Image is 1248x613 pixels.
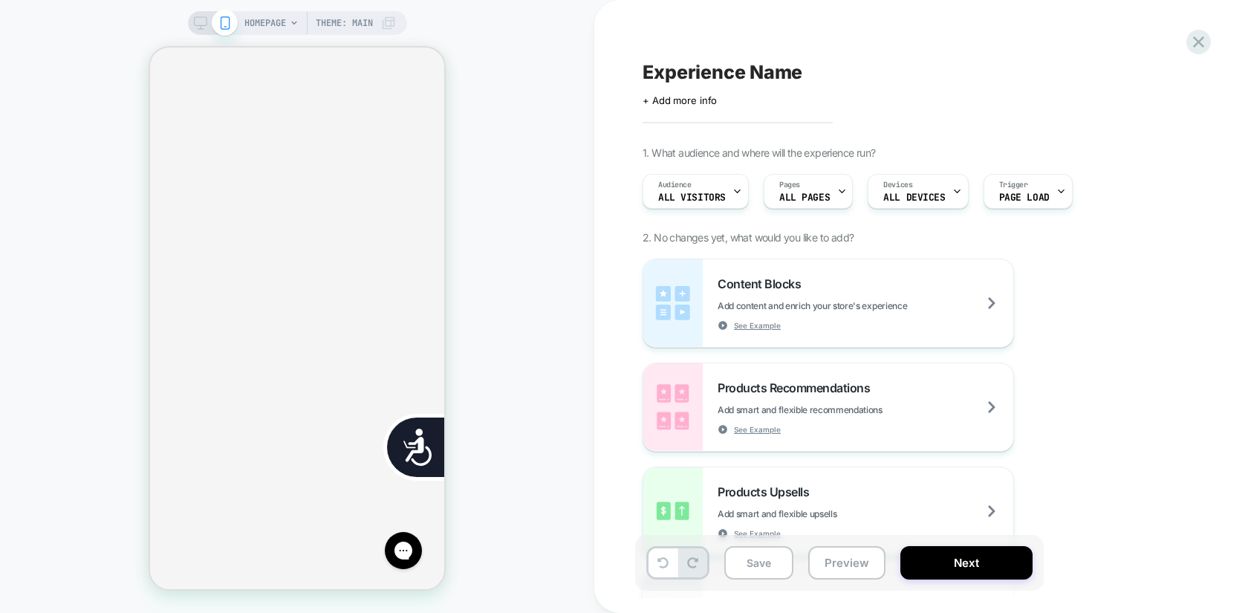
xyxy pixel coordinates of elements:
[643,94,717,106] span: + Add more info
[643,231,854,244] span: 2. No changes yet, what would you like to add?
[244,11,286,35] span: HOMEPAGE
[999,180,1028,190] span: Trigger
[779,180,800,190] span: Pages
[643,146,875,159] span: 1. What audience and where will the experience run?
[883,192,945,203] span: ALL DEVICES
[734,320,781,331] span: See Example
[718,508,911,519] span: Add smart and flexible upsells
[643,61,802,83] span: Experience Name
[718,300,981,311] span: Add content and enrich your store's experience
[999,192,1050,203] span: Page Load
[900,546,1033,580] button: Next
[734,528,781,539] span: See Example
[734,424,781,435] span: See Example
[658,192,726,203] span: All Visitors
[227,479,279,527] iframe: Gorgias live chat messenger
[718,276,808,291] span: Content Blocks
[316,11,373,35] span: Theme: MAIN
[718,404,957,415] span: Add smart and flexible recommendations
[718,484,816,499] span: Products Upsells
[883,180,912,190] span: Devices
[779,192,830,203] span: ALL PAGES
[658,180,692,190] span: Audience
[718,380,877,395] span: Products Recommendations
[724,546,793,580] button: Save
[808,546,885,580] button: Preview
